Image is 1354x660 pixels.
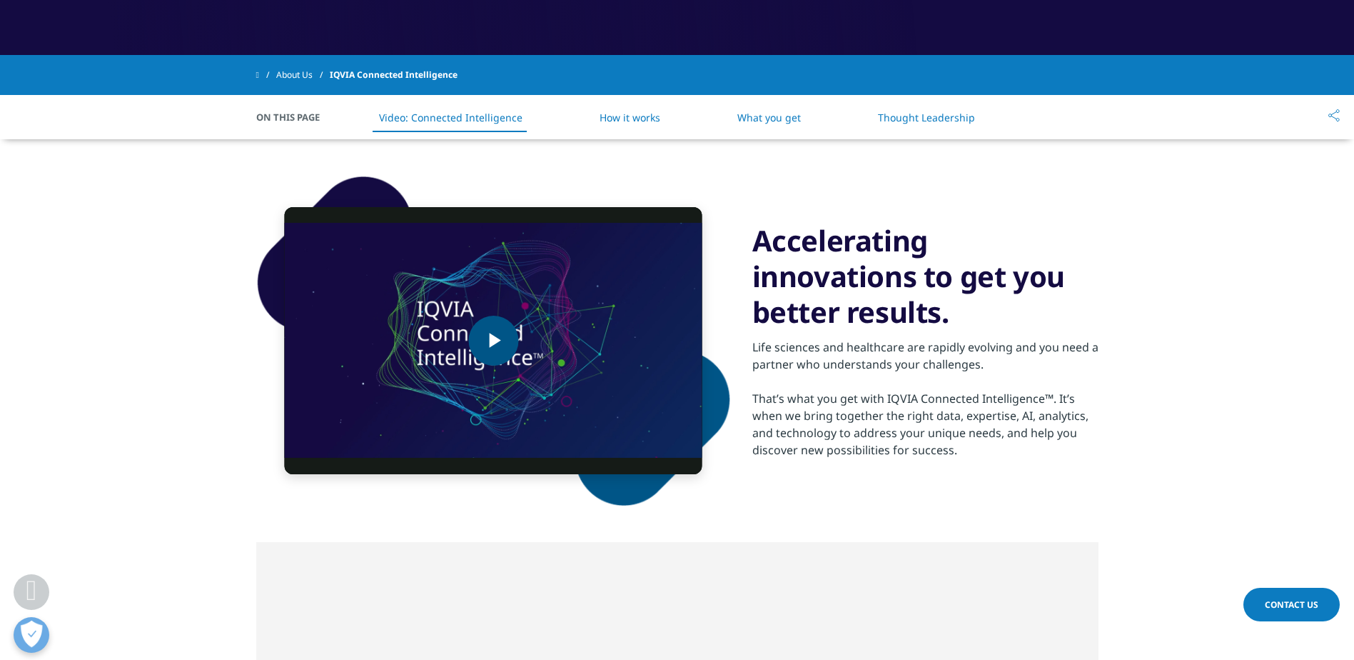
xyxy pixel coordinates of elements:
a: How it works [600,111,660,124]
button: Play Video [468,316,518,366]
a: Contact Us [1243,588,1340,621]
button: Open Preferences [14,617,49,653]
div: That’s what you get with IQVIA Connected Intelligence™. It’s when we bring together the right dat... [752,390,1098,459]
div: Life sciences and healthcare are rapidly evolving and you need a partner who understands your cha... [752,339,1098,373]
a: Thought Leadership [878,111,975,124]
a: What you get [737,111,801,124]
video-js: Video Player [285,207,702,474]
span: Contact Us [1265,599,1318,611]
a: Video: Connected Intelligence [379,111,522,124]
h3: Accelerating innovations to get you better results. [752,223,1098,330]
span: IQVIA Connected Intelligence [330,62,458,88]
span: On This Page [256,110,335,124]
img: shape-1.png [256,175,731,506]
a: About Us [276,62,330,88]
